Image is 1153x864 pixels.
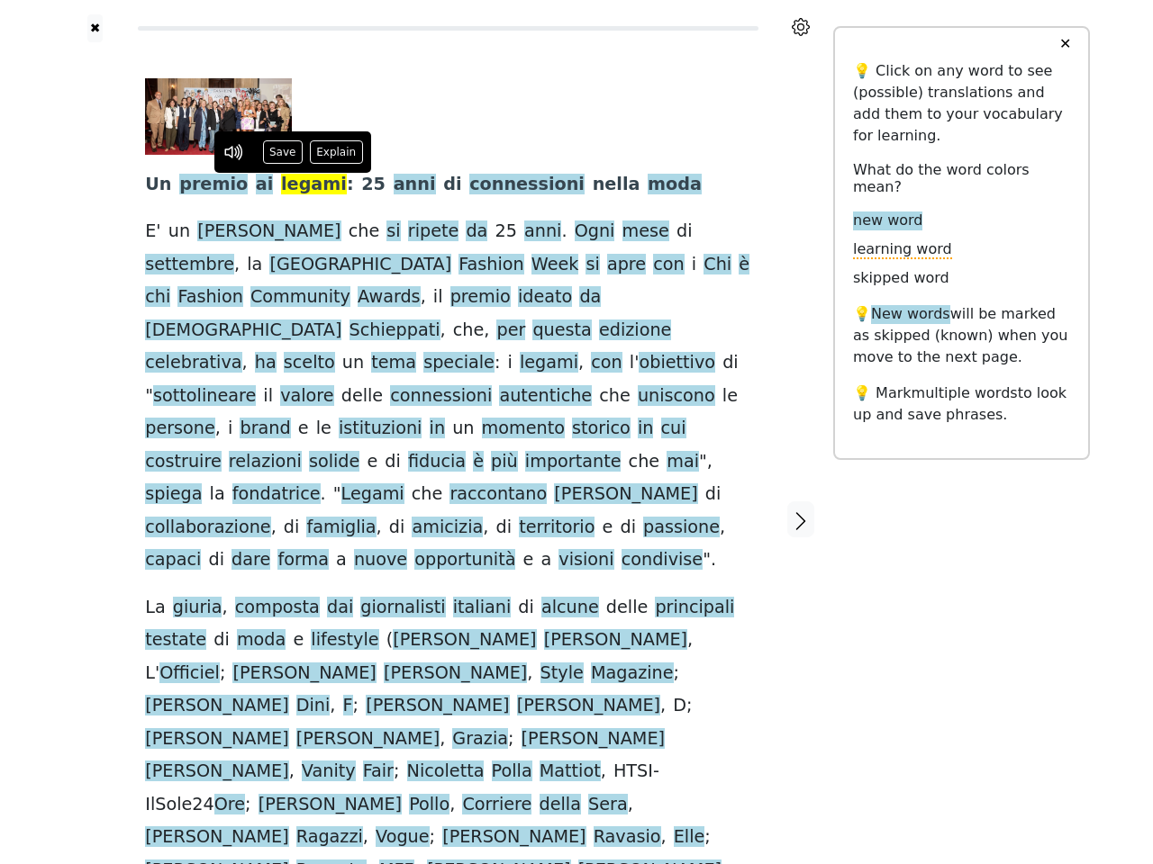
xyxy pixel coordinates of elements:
[430,826,435,849] span: ;
[720,517,725,539] span: ,
[603,517,613,539] span: e
[240,418,290,440] span: brand
[177,286,242,309] span: Fashion
[495,220,516,243] span: 25
[341,483,404,506] span: Legami
[722,352,739,374] span: di
[363,760,394,783] span: Fair
[385,451,401,473] span: di
[280,385,333,408] span: valore
[527,662,532,685] span: ,
[296,728,440,751] span: [PERSON_NAME]
[638,385,715,408] span: uniscono
[599,319,671,342] span: edizione
[153,385,256,408] span: sottolineare
[661,418,686,440] span: cui
[722,385,738,408] span: le
[630,352,634,374] span: l
[347,174,354,196] span: :
[277,549,329,571] span: forma
[606,597,648,619] span: delle
[87,14,103,42] button: ✖
[242,352,248,374] span: ,
[269,254,451,276] span: [GEOGRAPHIC_DATA]
[458,254,523,276] span: Fashion
[330,695,335,717] span: ,
[145,662,155,685] span: L
[412,483,443,506] span: che
[214,794,245,816] span: Ore
[263,385,273,408] span: il
[519,517,595,539] span: territorio
[496,319,525,342] span: per
[235,597,320,619] span: composta
[540,549,551,571] span: a
[482,418,565,440] span: momento
[525,451,622,473] span: importante
[156,220,160,243] span: '
[492,760,532,783] span: Polla
[234,254,240,276] span: ,
[220,662,225,685] span: ;
[309,451,359,473] span: solide
[386,220,400,243] span: si
[495,352,500,374] span: :
[271,517,277,539] span: ,
[639,352,715,374] span: obiettivo
[853,240,952,259] span: learning word
[310,140,363,164] button: Explain
[629,451,660,473] span: che
[558,549,613,571] span: visioni
[371,352,416,374] span: tema
[440,319,446,342] span: ,
[586,254,599,276] span: si
[145,517,270,539] span: collaborazione
[145,418,215,440] span: persone
[339,418,422,440] span: istituzioni
[853,269,949,288] span: skipped word
[296,826,363,849] span: Ragazzi
[408,220,459,243] span: ripete
[145,760,288,783] span: [PERSON_NAME]
[145,629,206,652] span: testate
[540,794,581,816] span: della
[450,286,511,309] span: premio
[358,286,421,309] span: Awards
[676,220,693,243] span: di
[430,418,446,440] span: in
[508,728,513,751] span: ;
[591,662,674,685] span: Magazine
[483,517,488,539] span: ,
[544,629,687,652] span: [PERSON_NAME]
[423,352,495,374] span: speciale
[414,549,515,571] span: opportunità
[591,352,622,374] span: con
[704,254,731,276] span: Chi
[145,352,241,374] span: celebrativa
[853,211,922,230] span: new word
[452,728,508,751] span: Grazia
[853,161,1070,195] h6: What do the word colors mean?
[360,597,445,619] span: giornalisti
[145,254,234,276] span: settembre
[620,517,636,539] span: di
[298,418,309,440] span: e
[540,662,584,685] span: Style
[281,174,347,196] span: legami
[421,286,426,309] span: ,
[601,760,606,783] span: ,
[237,629,286,652] span: moda
[284,517,300,539] span: di
[394,174,436,196] span: anni
[703,549,716,571] span: ".
[342,352,364,374] span: un
[390,385,492,408] span: connessioni
[159,662,220,685] span: Officiel
[408,451,466,473] span: fiducia
[499,385,592,408] span: autentiche
[210,483,225,506] span: la
[594,826,661,849] span: Ravasio
[393,629,536,652] span: [PERSON_NAME]
[263,140,303,164] button: Save
[660,695,666,717] span: ,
